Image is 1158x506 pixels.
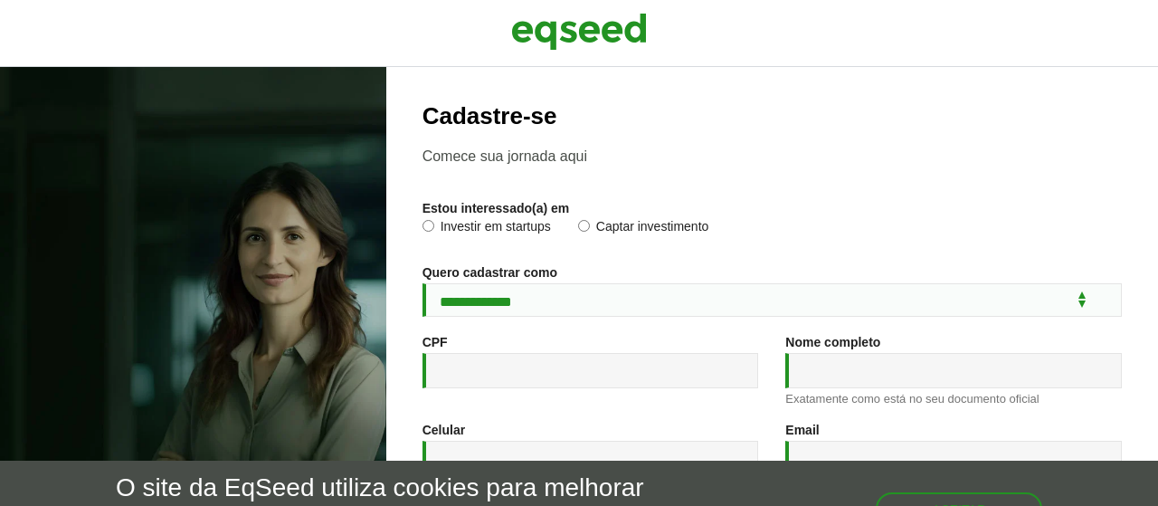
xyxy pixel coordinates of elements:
[785,336,880,348] label: Nome completo
[578,220,709,238] label: Captar investimento
[511,9,647,54] img: EqSeed Logo
[785,393,1122,405] div: Exatamente como está no seu documento oficial
[578,220,590,232] input: Captar investimento
[785,424,819,436] label: Email
[422,424,465,436] label: Celular
[422,220,434,232] input: Investir em startups
[422,266,557,279] label: Quero cadastrar como
[422,220,551,238] label: Investir em startups
[422,148,1122,165] p: Comece sua jornada aqui
[422,336,448,348] label: CPF
[422,103,1122,129] h2: Cadastre-se
[422,202,570,215] label: Estou interessado(a) em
